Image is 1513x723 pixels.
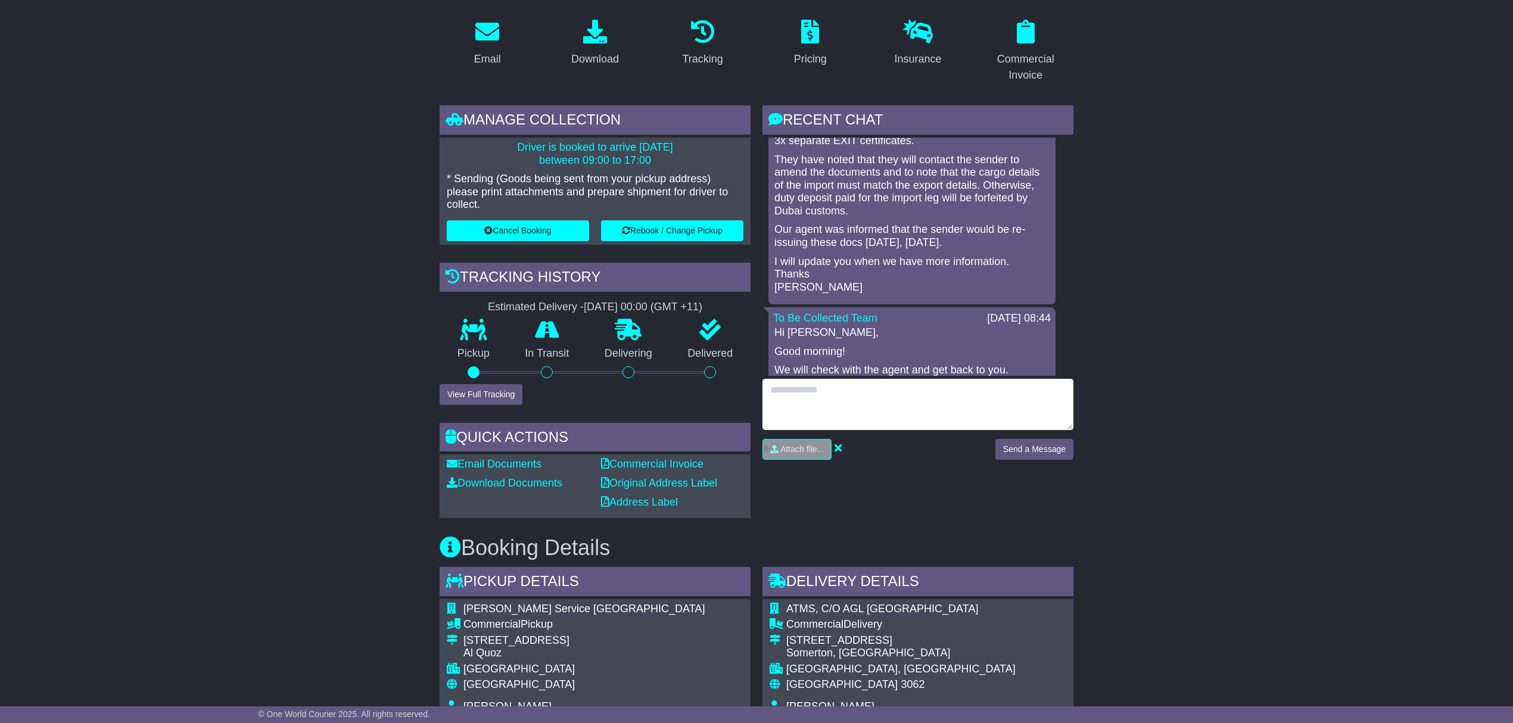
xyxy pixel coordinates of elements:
a: Insurance [886,15,949,71]
p: Delivered [670,347,751,360]
div: [DATE] 08:44 [987,312,1051,325]
button: Rebook / Change Pickup [601,220,743,241]
p: Delivering [587,347,670,360]
a: Commercial Invoice [601,458,703,470]
span: [GEOGRAPHIC_DATA] [463,678,575,690]
a: Address Label [601,496,678,508]
div: Estimated Delivery - [440,301,751,314]
p: Hi [PERSON_NAME], [774,326,1050,339]
div: Quick Actions [440,423,751,455]
span: Commercial [786,618,843,630]
div: Download [571,51,619,67]
button: Send a Message [995,439,1073,460]
div: Pickup [463,618,733,631]
span: 3062 [901,678,924,690]
p: * Sending (Goods being sent from your pickup address) please print attachments and prepare shipme... [447,173,743,211]
a: Download [564,15,627,71]
div: Somerton, [GEOGRAPHIC_DATA] [786,647,1066,660]
div: Pricing [794,51,827,67]
div: [GEOGRAPHIC_DATA], [GEOGRAPHIC_DATA] [786,663,1066,676]
div: [GEOGRAPHIC_DATA] [463,663,733,676]
div: Email [474,51,501,67]
a: Commercial Invoice [977,15,1073,88]
p: Good morning! [774,345,1050,359]
div: [STREET_ADDRESS] [463,634,733,647]
div: Insurance [894,51,941,67]
div: [DATE] 00:00 (GMT +11) [584,301,702,314]
div: Tracking history [440,263,751,295]
span: Commercial [463,618,521,630]
div: Tracking [683,51,723,67]
a: Download Documents [447,477,562,489]
a: Email Documents [447,458,541,470]
p: In Transit [508,347,587,360]
div: Delivery Details [762,567,1073,599]
p: We will check with the agent and get back to you. [774,364,1050,377]
span: ATMS, C/O AGL [GEOGRAPHIC_DATA] [786,603,978,615]
span: [PERSON_NAME] [463,700,552,712]
h3: Booking Details [440,536,1073,560]
p: Our agent was informed that the sender would be re-issuing these docs [DATE], [DATE]. [774,223,1050,249]
div: Al Quoz [463,647,733,660]
a: Email [466,15,509,71]
button: Cancel Booking [447,220,589,241]
p: Pickup [440,347,508,360]
p: Driver is booked to arrive [DATE] between 09:00 to 17:00 [447,141,743,167]
p: They have noted that they will contact the sender to amend the documents and to note that the car... [774,154,1050,218]
a: Tracking [675,15,731,71]
span: [GEOGRAPHIC_DATA] [786,678,898,690]
span: © One World Courier 2025. All rights reserved. [258,709,430,719]
div: RECENT CHAT [762,105,1073,138]
a: Pricing [786,15,835,71]
span: [PERSON_NAME] [786,700,874,712]
div: Commercial Invoice [985,51,1066,83]
span: [PERSON_NAME] Service [GEOGRAPHIC_DATA] [463,603,705,615]
a: To Be Collected Team [773,312,877,324]
button: View Full Tracking [440,384,522,405]
p: I will update you when we have more information. Thanks [PERSON_NAME] [774,255,1050,294]
div: Delivery [786,618,1066,631]
div: [STREET_ADDRESS] [786,634,1066,647]
div: Manage collection [440,105,751,138]
div: Pickup Details [440,567,751,599]
a: Original Address Label [601,477,717,489]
